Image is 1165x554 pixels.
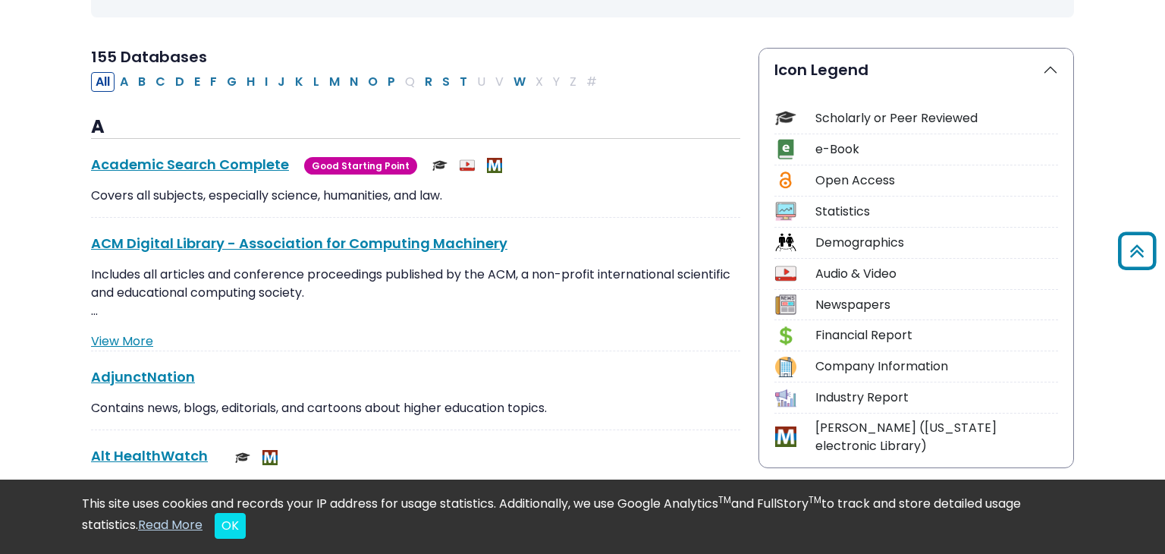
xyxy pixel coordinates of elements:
[242,72,259,92] button: Filter Results H
[815,419,1058,455] div: [PERSON_NAME] ([US_STATE] electronic Library)
[91,446,208,465] a: Alt HealthWatch
[775,232,796,253] img: Icon Demographics
[206,72,221,92] button: Filter Results F
[775,139,796,159] img: Icon e-Book
[345,72,363,92] button: Filter Results N
[91,266,740,320] p: Includes all articles and conference proceedings published by the ACM, a non-profit international...
[235,450,250,465] img: Scholarly or Peer Reviewed
[460,158,475,173] img: Audio & Video
[432,158,447,173] img: Scholarly or Peer Reviewed
[815,326,1058,345] div: Financial Report
[91,155,289,174] a: Academic Search Complete
[718,493,731,506] sup: TM
[455,72,472,92] button: Filter Results T
[115,72,133,92] button: Filter Results A
[775,326,796,346] img: Icon Financial Report
[273,72,290,92] button: Filter Results J
[91,234,507,253] a: ACM Digital Library - Association for Computing Machinery
[438,72,454,92] button: Filter Results S
[91,72,603,90] div: Alpha-list to filter by first letter of database name
[363,72,382,92] button: Filter Results O
[420,72,437,92] button: Filter Results R
[91,332,153,350] a: View More
[262,450,278,465] img: MeL (Michigan electronic Library)
[260,72,272,92] button: Filter Results I
[815,172,1058,190] div: Open Access
[775,108,796,128] img: Icon Scholarly or Peer Reviewed
[775,294,796,315] img: Icon Newspapers
[775,427,796,447] img: Icon MeL (Michigan electronic Library)
[325,72,344,92] button: Filter Results M
[91,478,740,515] p: Provides perspectives on alternative approaches to healthcare and wellness from journals (some pe...
[304,157,417,175] span: Good Starting Point
[759,49,1073,91] button: Icon Legend
[775,357,796,377] img: Icon Company Information
[809,493,821,506] sup: TM
[91,399,740,417] p: Contains news, blogs, editorials, and cartoons about higher education topics.
[91,187,740,205] p: Covers all subjects, especially science, humanities, and law.
[1113,239,1161,264] a: Back to Top
[309,72,324,92] button: Filter Results L
[91,72,115,92] button: All
[775,388,796,408] img: Icon Industry Report
[133,72,150,92] button: Filter Results B
[487,158,502,173] img: MeL (Michigan electronic Library)
[151,72,170,92] button: Filter Results C
[815,357,1058,376] div: Company Information
[815,109,1058,127] div: Scholarly or Peer Reviewed
[190,72,205,92] button: Filter Results E
[383,72,400,92] button: Filter Results P
[290,72,308,92] button: Filter Results K
[815,203,1058,221] div: Statistics
[509,72,530,92] button: Filter Results W
[82,495,1083,539] div: This site uses cookies and records your IP address for usage statistics. Additionally, we use Goo...
[215,513,246,539] button: Close
[815,296,1058,314] div: Newspapers
[815,140,1058,159] div: e-Book
[815,265,1058,283] div: Audio & Video
[775,263,796,284] img: Icon Audio & Video
[91,367,195,386] a: AdjunctNation
[775,201,796,222] img: Icon Statistics
[222,72,241,92] button: Filter Results G
[815,234,1058,252] div: Demographics
[91,46,207,68] span: 155 Databases
[776,170,795,190] img: Icon Open Access
[91,116,740,139] h3: A
[138,516,203,534] a: Read More
[171,72,189,92] button: Filter Results D
[815,389,1058,407] div: Industry Report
